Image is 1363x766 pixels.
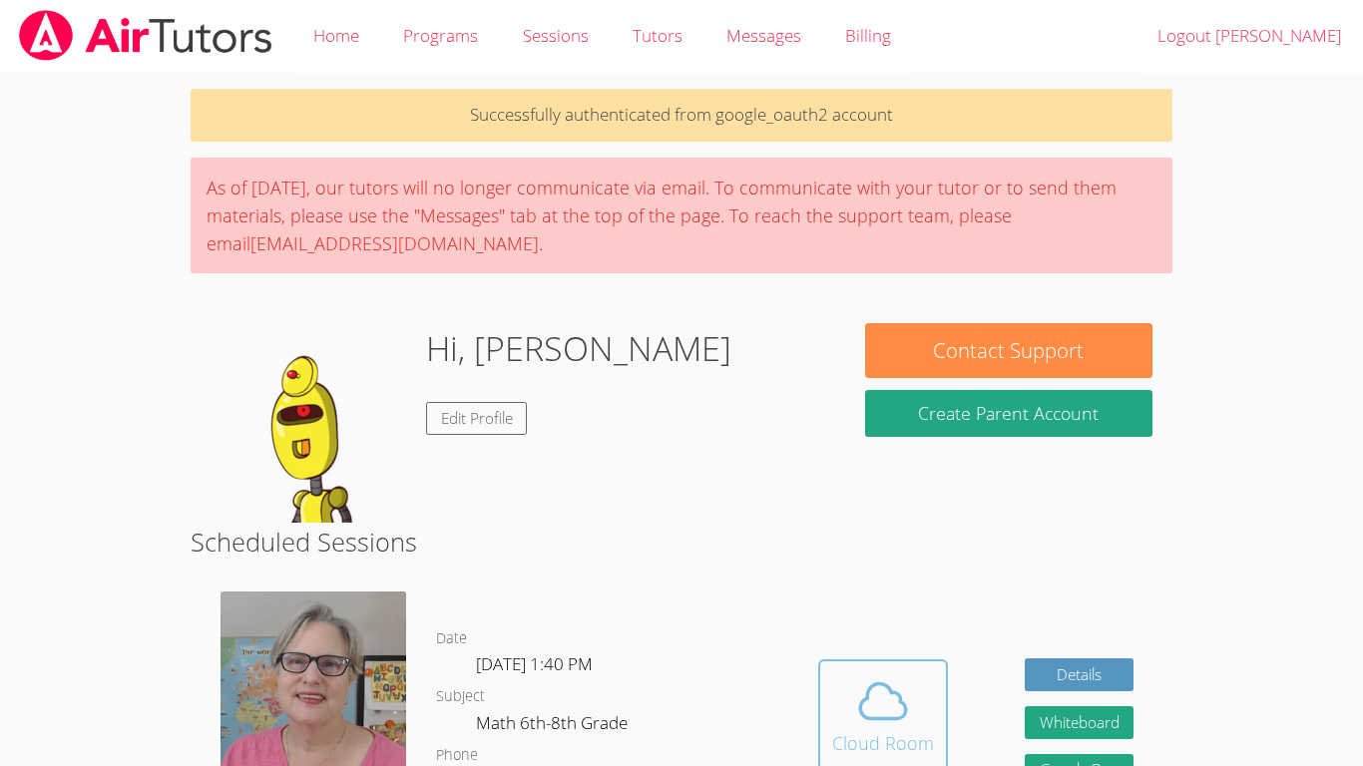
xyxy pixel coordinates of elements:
[436,684,485,709] dt: Subject
[1025,658,1135,691] a: Details
[832,729,934,757] div: Cloud Room
[476,652,593,675] span: [DATE] 1:40 PM
[191,523,1172,561] h2: Scheduled Sessions
[426,323,731,374] h1: Hi, [PERSON_NAME]
[426,402,528,435] a: Edit Profile
[211,323,410,523] img: default.png
[476,709,632,743] dd: Math 6th-8th Grade
[865,390,1152,437] button: Create Parent Account
[191,89,1172,142] p: Successfully authenticated from google_oauth2 account
[865,323,1152,378] button: Contact Support
[191,158,1172,273] div: As of [DATE], our tutors will no longer communicate via email. To communicate with your tutor or ...
[436,626,467,651] dt: Date
[1025,706,1135,739] button: Whiteboard
[726,24,801,47] span: Messages
[17,10,274,61] img: airtutors_banner-c4298cdbf04f3fff15de1276eac7730deb9818008684d7c2e4769d2f7ddbe033.png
